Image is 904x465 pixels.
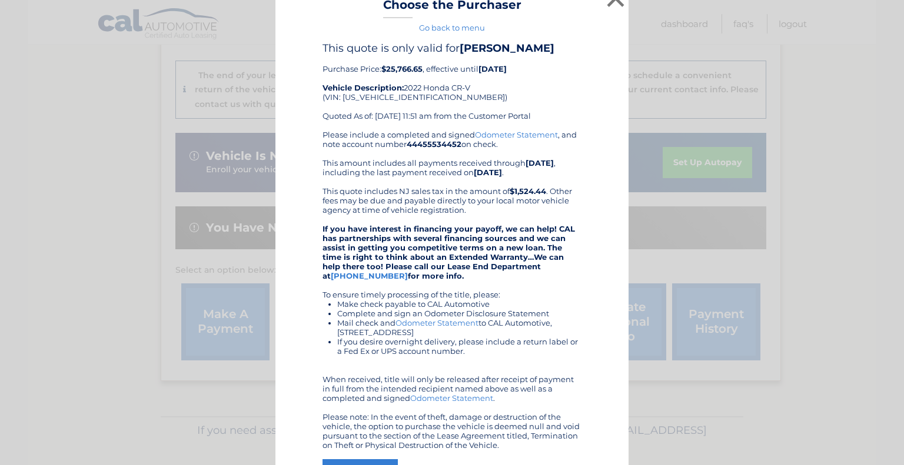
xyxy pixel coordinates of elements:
b: [PERSON_NAME] [460,42,554,55]
div: Purchase Price: , effective until 2022 Honda CR-V (VIN: [US_VEHICLE_IDENTIFICATION_NUMBER]) Quote... [323,42,581,130]
b: [DATE] [474,168,502,177]
a: Odometer Statement [395,318,478,327]
li: If you desire overnight delivery, please include a return label or a Fed Ex or UPS account number. [337,337,581,356]
li: Complete and sign an Odometer Disclosure Statement [337,309,581,318]
a: Odometer Statement [475,130,558,139]
div: Please include a completed and signed , and note account number on check. This amount includes al... [323,130,581,450]
strong: If you have interest in financing your payoff, we can help! CAL has partnerships with several fin... [323,224,575,280]
li: Mail check and to CAL Automotive, [STREET_ADDRESS] [337,318,581,337]
b: [DATE] [526,158,554,168]
b: [DATE] [478,64,507,73]
b: $1,524.44 [510,186,546,196]
h4: This quote is only valid for [323,42,581,55]
b: 44455534452 [407,139,461,149]
li: Make check payable to CAL Automotive [337,299,581,309]
strong: Vehicle Description: [323,83,404,92]
b: $25,766.65 [381,64,423,73]
a: Go back to menu [419,23,485,32]
a: [PHONE_NUMBER] [331,271,408,280]
a: Odometer Statement [410,393,493,403]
